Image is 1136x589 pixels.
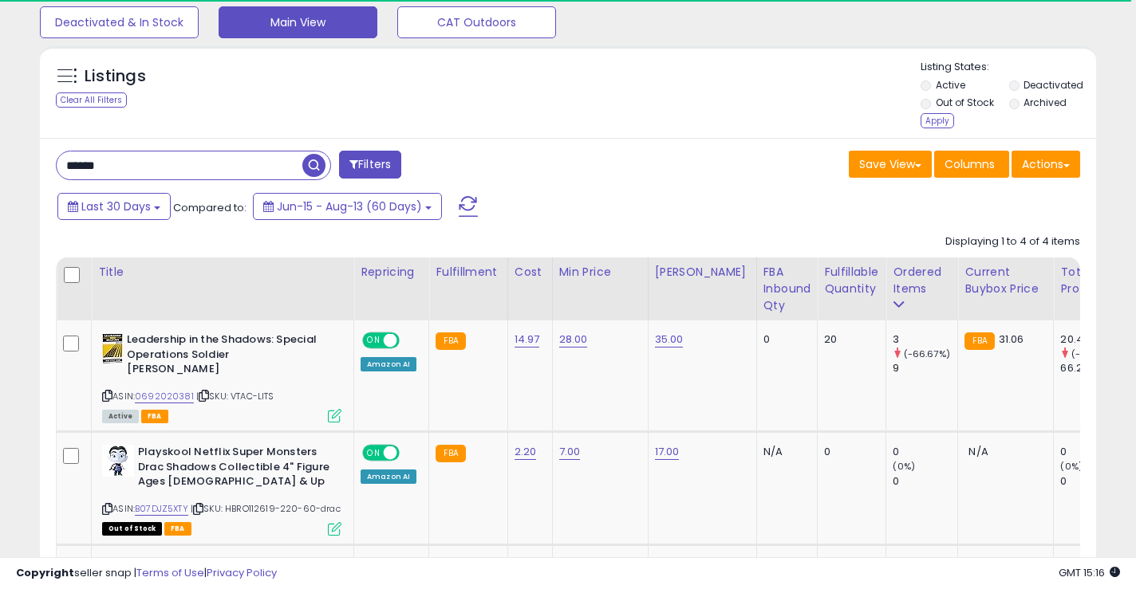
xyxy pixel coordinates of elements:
div: Ordered Items [893,264,951,297]
span: 2025-08-15 15:16 GMT [1059,565,1120,580]
button: Jun-15 - Aug-13 (60 Days) [253,193,442,220]
span: N/A [968,444,988,459]
small: (-66.67%) [904,348,950,360]
span: | SKU: VTAC-LITS [196,390,274,402]
button: CAT Outdoors [397,6,556,38]
div: Cost [515,264,546,281]
img: 41+9xp-MvwL._SL40_.jpg [102,445,134,477]
div: Total Profit [1060,264,1118,297]
span: | SKU: HBRO112619-220-60-drac [191,502,341,515]
p: Listing States: [921,60,1096,75]
div: Min Price [559,264,641,281]
b: Leadership in the Shadows: Special Operations Soldier [PERSON_NAME] [127,332,321,381]
a: 2.20 [515,444,537,460]
div: Apply [921,113,954,128]
a: 0692020381 [135,390,194,403]
a: Terms of Use [136,565,204,580]
a: 14.97 [515,332,540,348]
small: FBA [436,332,465,350]
small: (0%) [1060,460,1083,473]
button: Filters [339,151,401,179]
span: Columns [945,156,995,172]
a: 35.00 [655,332,684,348]
img: 51k-U3Y8ujL._SL40_.jpg [102,332,123,364]
span: Compared to: [173,200,247,215]
span: Last 30 Days [81,198,151,214]
span: OFF [397,446,423,460]
span: OFF [397,334,423,348]
label: Out of Stock [936,96,994,109]
div: Displaying 1 to 4 of 4 items [945,234,1080,249]
span: ON [364,334,384,348]
div: Amazon AI [361,469,416,484]
a: 28.00 [559,332,588,348]
small: (-69.08%) [1071,348,1118,360]
div: 66.24 [1060,361,1125,375]
div: ASIN: [102,445,341,533]
span: Jun-15 - Aug-13 (60 Days) [277,198,422,214]
span: FBA [164,522,191,536]
div: Title [98,264,347,281]
div: 0 [1060,474,1125,489]
label: Active [936,78,965,92]
span: FBA [141,410,168,423]
div: 0 [893,445,957,459]
b: Playskool Netflix Super Monsters Drac Shadows Collectible 4" Figure Ages [DEMOGRAPHIC_DATA] & Up [138,445,332,493]
div: FBA inbound Qty [763,264,811,314]
div: [PERSON_NAME] [655,264,750,281]
strong: Copyright [16,565,74,580]
div: 0 [1060,445,1125,459]
h5: Listings [85,65,146,88]
button: Deactivated & In Stock [40,6,199,38]
div: Repricing [361,264,422,281]
div: seller snap | | [16,566,277,581]
button: Main View [219,6,377,38]
div: 3 [893,332,957,347]
button: Columns [934,151,1009,178]
button: Save View [849,151,932,178]
span: All listings that are currently out of stock and unavailable for purchase on Amazon [102,522,162,536]
span: ON [364,446,384,460]
div: 0 [893,474,957,489]
a: Privacy Policy [207,565,277,580]
div: 0 [824,445,874,459]
label: Deactivated [1024,78,1083,92]
span: 31.06 [999,332,1024,347]
small: FBA [964,332,994,350]
span: All listings currently available for purchase on Amazon [102,410,139,423]
small: (0%) [893,460,915,473]
a: 7.00 [559,444,581,460]
div: Fulfillment [436,264,500,281]
div: 20.48 [1060,332,1125,347]
div: Current Buybox Price [964,264,1047,297]
div: ASIN: [102,332,341,421]
div: Amazon AI [361,357,416,371]
a: B07DJZ5XTY [135,502,188,516]
a: 17.00 [655,444,680,460]
div: Clear All Filters [56,92,127,108]
button: Last 30 Days [57,193,171,220]
div: 20 [824,332,874,347]
div: 9 [893,361,957,375]
small: FBA [436,445,465,462]
div: N/A [763,445,806,459]
div: 0 [763,332,806,347]
div: Fulfillable Quantity [824,264,879,297]
label: Archived [1024,96,1067,109]
button: Actions [1012,151,1080,178]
